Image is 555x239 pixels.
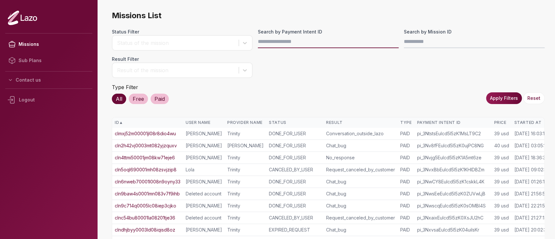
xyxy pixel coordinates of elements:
[227,203,264,209] div: Trinity
[186,154,222,161] div: [PERSON_NAME]
[494,179,509,185] div: 39 usd
[494,166,509,173] div: 39 usd
[417,166,489,173] div: pi_3NvxBbEulcd5I5zK1KHIDBZm
[112,29,253,35] label: Status Filter
[514,166,548,173] div: [DATE] 09:02:01
[269,191,321,197] div: DONE_FOR_USER
[514,191,548,197] div: [DATE] 21:56:59
[269,130,321,137] div: DONE_FOR_USER
[400,130,412,137] div: PAID
[186,142,222,149] div: [PERSON_NAME]
[326,130,395,137] div: Conversation_outside_lazo
[326,191,395,197] div: Chat_bug
[269,215,321,221] div: CANCELED_BY_USER
[227,142,264,149] div: [PERSON_NAME]
[227,120,264,125] div: Provider Name
[5,52,92,69] a: Sub Plans
[417,142,489,149] div: pi_3Nv8fFEulcd5I5zK0ujPC8NG
[227,215,264,221] div: Trinity
[494,154,509,161] div: 39 usd
[115,227,175,233] a: clndhjbyy0003ld08iqisd8oz
[326,166,395,173] div: Request_canceled_by_customer
[326,142,395,149] div: Chat_bug
[269,154,321,161] div: DONE_FOR_USER
[115,215,175,221] a: clnc54bu80001la08201tje36
[400,142,412,149] div: PAID
[119,120,123,125] span: ▲
[400,227,412,233] div: PAID
[404,29,545,35] label: Search by Mission ID
[514,203,548,209] div: [DATE] 22:21:58
[400,166,412,173] div: PAID
[112,56,253,62] label: Result Filter
[326,215,395,221] div: Request_canceled_by_customer
[269,166,321,173] div: CANCELED_BY_USER
[417,120,489,125] div: Payment Intent ID
[151,94,169,104] div: Paid
[514,142,548,149] div: [DATE] 03:05:15
[186,179,222,185] div: [PERSON_NAME]
[486,92,522,104] button: Apply Filters
[494,227,509,233] div: 39 usd
[227,130,264,137] div: Trinity
[417,191,489,197] div: pi_3NwsEeEulcd5I5zK0ZUVwLjB
[5,36,92,52] a: Missions
[186,130,222,137] div: [PERSON_NAME]
[258,29,399,35] label: Search by Payment Intent ID
[115,154,175,161] a: cln4ttmi50001jm08kw71eje6
[186,203,222,209] div: [PERSON_NAME]
[186,215,222,221] div: Deleted account
[129,94,148,104] div: Free
[514,215,547,221] div: [DATE] 21:27:13
[417,179,489,185] div: pi_3NwCY8Eulcd5I5zK1cskkL4K
[417,130,489,137] div: pi_3NtstsEulcd5I5zK1MsLT9C2
[227,179,264,185] div: Trinity
[115,130,176,137] a: clmxj52m00001jl08r8dio4wu
[269,179,321,185] div: DONE_FOR_USER
[326,179,395,185] div: Chat_bug
[514,120,549,125] div: Started At
[269,120,321,125] div: Status
[269,227,321,233] div: EXPIRED_REQUEST
[514,130,547,137] div: [DATE] 16:03:10
[227,191,264,197] div: Trinity
[117,39,235,47] div: Status of the mission
[112,84,138,90] label: Type Filter
[514,179,547,185] div: [DATE] 01:26:19
[514,154,548,161] div: [DATE] 18:36:35
[494,120,509,125] div: Price
[115,142,177,149] a: cln2h42vj0003mt082yjzquxv
[115,120,180,125] div: ID
[186,227,222,233] div: [PERSON_NAME]
[494,142,509,149] div: 40 usd
[186,166,222,173] div: Lola
[326,227,395,233] div: Chat_bug
[115,179,180,185] a: cln6nweb70001l008n9oyny33
[494,203,509,209] div: 39 usd
[417,215,489,221] div: pi_3NxaixEulcd5I5zK0XsJU2hC
[400,191,412,197] div: PAID
[186,120,222,125] div: User Name
[227,227,264,233] div: Trinity
[400,215,412,221] div: PAID
[115,191,180,197] a: cln9baw4s0001mn083v7f9ihb
[400,120,412,125] div: Type
[400,154,412,161] div: PAID
[227,166,264,173] div: Trinity
[494,191,509,197] div: 39 usd
[117,66,235,74] div: Result of the mission
[494,215,509,221] div: 39 usd
[417,227,489,233] div: pi_3NxvsaEulcd5I5zK04uiIsKr
[523,92,545,104] button: Reset
[400,179,412,185] div: PAID
[115,166,177,173] a: cln5oql690001mh08zsvjzip8
[269,203,321,209] div: DONE_FOR_USER
[514,227,549,233] div: [DATE] 20:02:35
[269,142,321,149] div: DONE_FOR_USER
[417,154,489,161] div: pi_3Nvjg5Eulcd5I5zK1A5mt6ze
[5,74,92,86] button: Contact us
[227,154,264,161] div: Trinity
[326,203,395,209] div: Chat_bug
[112,94,126,104] div: All
[326,154,395,161] div: No_response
